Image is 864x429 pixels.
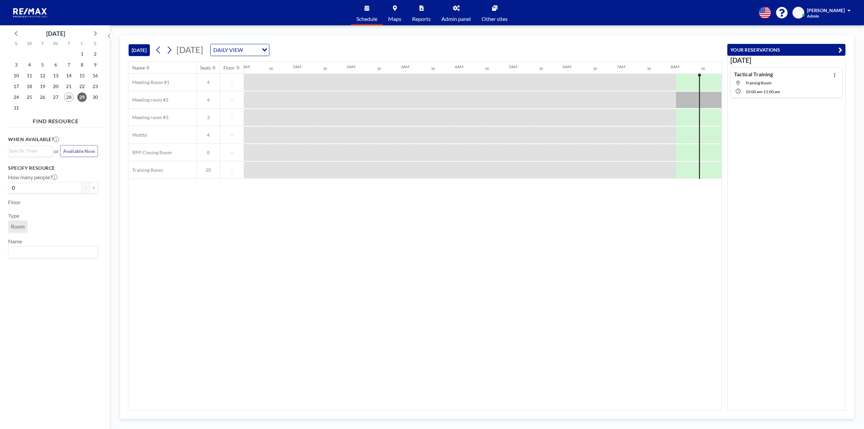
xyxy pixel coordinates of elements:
button: Available Now [60,145,98,157]
span: Wednesday, August 20, 2025 [51,82,60,91]
button: + [90,182,98,193]
div: T [62,40,75,49]
span: Room [11,223,25,230]
div: Name [132,65,145,71]
div: Search for option [8,146,52,156]
span: Saturday, August 9, 2025 [90,60,100,70]
span: Sunday, August 3, 2025 [11,60,21,70]
label: Name [8,238,22,245]
span: Sunday, August 31, 2025 [11,103,21,113]
div: 30 [431,66,435,71]
button: - [82,182,90,193]
h4: FIND RESOURCE [8,115,103,125]
span: Meeting Room #1 [129,79,169,85]
div: 30 [323,66,327,71]
h4: Tactical Training [734,71,773,78]
div: 3AM [401,64,409,69]
span: Saturday, August 23, 2025 [90,82,100,91]
span: Friday, August 1, 2025 [77,49,87,59]
div: 30 [701,66,705,71]
div: 30 [647,66,651,71]
span: - [762,89,763,94]
span: Meeting room #3 [129,114,168,120]
span: - [220,79,244,85]
div: 6AM [563,64,571,69]
span: - [220,97,244,103]
span: Thursday, August 14, 2025 [64,71,74,80]
span: Monday, August 4, 2025 [25,60,34,70]
span: Friday, August 8, 2025 [77,60,87,70]
img: organization-logo [11,6,50,20]
span: 4 [197,132,220,138]
label: Type [8,212,19,219]
span: Other sites [482,16,508,22]
span: Admin panel [441,16,471,22]
div: 1AM [293,64,301,69]
div: 4AM [455,64,463,69]
span: 8 [197,150,220,156]
span: 4 [197,79,220,85]
div: Search for option [211,44,269,56]
h3: Specify resource [8,165,98,171]
div: [DATE] [46,29,65,38]
div: 30 [593,66,597,71]
span: Sunday, August 17, 2025 [11,82,21,91]
span: Thursday, August 21, 2025 [64,82,74,91]
span: [PERSON_NAME] [807,7,845,13]
span: [DATE] [177,45,203,55]
button: YOUR RESERVATIONS [727,44,845,56]
label: How many people? [8,174,57,181]
span: Friday, August 15, 2025 [77,71,87,80]
span: 3 [197,114,220,120]
div: 30 [269,66,273,71]
span: Meeting room #2 [129,97,168,103]
div: Seats [200,65,211,71]
span: - [220,132,244,138]
span: 10:00 AM [746,89,762,94]
span: Tuesday, August 26, 2025 [38,92,47,102]
span: or [54,148,59,155]
span: Wednesday, August 27, 2025 [51,92,60,102]
span: Thursday, August 28, 2025 [64,92,74,102]
span: Sunday, August 24, 2025 [11,92,21,102]
input: Search for option [245,46,258,54]
button: [DATE] [129,44,150,56]
span: Monday, August 18, 2025 [25,82,34,91]
span: Wednesday, August 13, 2025 [51,71,60,80]
label: Floor [8,199,21,206]
span: Saturday, August 2, 2025 [90,49,100,59]
h3: [DATE] [730,56,842,64]
span: Schedule [356,16,377,22]
div: W [49,40,62,49]
span: - [220,150,244,156]
input: Search for option [9,248,94,257]
span: - [220,114,244,120]
div: Floor [223,65,235,71]
span: Saturday, August 16, 2025 [90,71,100,80]
span: Friday, August 29, 2025 [77,92,87,102]
input: Search for option [9,147,48,155]
span: Available Now [63,148,95,154]
div: 30 [485,66,489,71]
span: Tuesday, August 19, 2025 [38,82,47,91]
span: Saturday, August 30, 2025 [90,92,100,102]
div: 30 [539,66,543,71]
span: Friday, August 22, 2025 [77,82,87,91]
span: KA [795,10,802,16]
span: Wednesday, August 6, 2025 [51,60,60,70]
span: Sunday, August 10, 2025 [11,71,21,80]
span: Training Room [746,80,772,85]
span: Monday, August 11, 2025 [25,71,34,80]
span: Training Room [129,167,163,173]
div: Search for option [8,246,98,258]
span: Tuesday, August 5, 2025 [38,60,47,70]
div: S [10,40,23,49]
span: Maps [388,16,401,22]
span: 4 [197,97,220,103]
span: Tuesday, August 12, 2025 [38,71,47,80]
span: Monday, August 25, 2025 [25,92,34,102]
div: 7AM [617,64,625,69]
span: Mottto [129,132,147,138]
span: - [220,167,244,173]
div: 2AM [347,64,355,69]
